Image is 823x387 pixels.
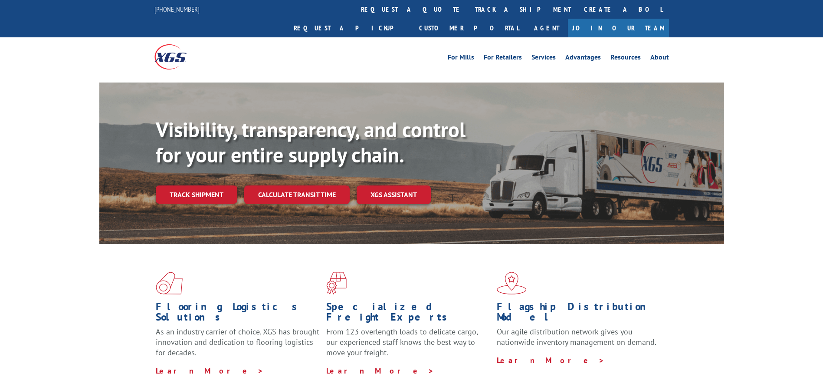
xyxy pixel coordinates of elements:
[287,19,413,37] a: Request a pickup
[497,355,605,365] a: Learn More >
[497,272,527,294] img: xgs-icon-flagship-distribution-model-red
[154,5,200,13] a: [PHONE_NUMBER]
[326,327,490,365] p: From 123 overlength loads to delicate cargo, our experienced staff knows the best way to move you...
[156,185,237,204] a: Track shipment
[326,366,434,376] a: Learn More >
[244,185,350,204] a: Calculate transit time
[497,327,656,347] span: Our agile distribution network gives you nationwide inventory management on demand.
[448,54,474,63] a: For Mills
[156,327,319,357] span: As an industry carrier of choice, XGS has brought innovation and dedication to flooring logistics...
[326,272,347,294] img: xgs-icon-focused-on-flooring-red
[531,54,556,63] a: Services
[156,301,320,327] h1: Flooring Logistics Solutions
[156,366,264,376] a: Learn More >
[565,54,601,63] a: Advantages
[156,116,466,168] b: Visibility, transparency, and control for your entire supply chain.
[497,301,661,327] h1: Flagship Distribution Model
[568,19,669,37] a: Join Our Team
[413,19,525,37] a: Customer Portal
[650,54,669,63] a: About
[525,19,568,37] a: Agent
[610,54,641,63] a: Resources
[326,301,490,327] h1: Specialized Freight Experts
[484,54,522,63] a: For Retailers
[156,272,183,294] img: xgs-icon-total-supply-chain-intelligence-red
[357,185,431,204] a: XGS ASSISTANT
